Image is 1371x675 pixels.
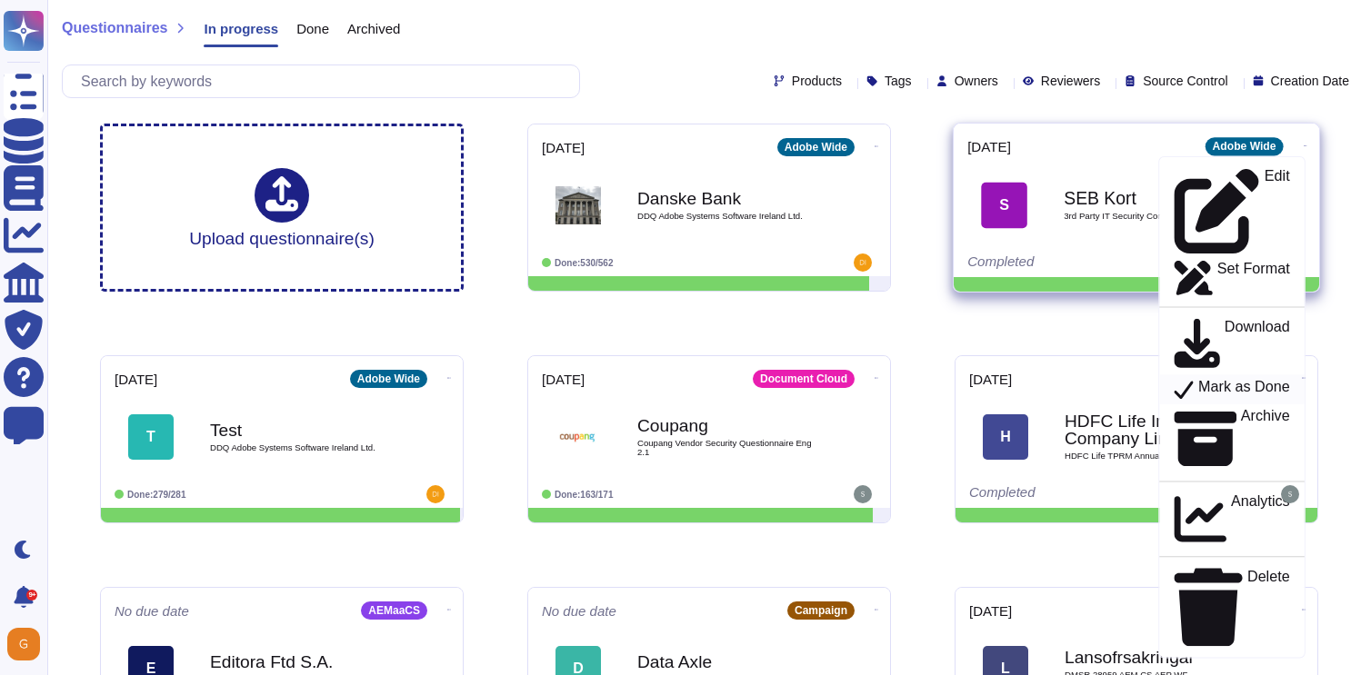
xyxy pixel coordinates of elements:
[1198,379,1290,401] p: Mark as Done
[792,74,842,87] span: Products
[637,439,819,456] span: Coupang Vendor Security Questionnaire Eng 2.1
[361,601,427,620] div: AEMaaCS
[555,258,614,268] span: Done: 530/562
[969,604,1012,618] span: [DATE]
[1065,452,1246,461] span: HDFC Life TPRM Annual Audit
[955,74,998,87] span: Owners
[854,485,872,503] img: user
[637,190,819,207] b: Danske Bank
[1159,257,1305,299] a: Set Format
[542,141,585,154] span: [DATE]
[204,22,278,35] span: In progress
[1159,489,1305,549] a: Analytics
[637,212,819,221] span: DDQ Adobe Systems Software Ireland Ltd.
[885,74,912,87] span: Tags
[210,653,392,670] b: Editora Ftd S.A.
[1231,493,1290,545] p: Analytics
[62,21,167,35] span: Questionnaires
[1065,412,1246,447] b: HDFC Life Insurance Company Limited
[347,22,400,35] span: Archived
[1159,564,1305,650] a: Delete
[555,414,601,460] img: Logo
[753,370,855,388] div: Document Cloud
[1159,374,1305,404] a: Mark as Done
[1281,485,1299,503] img: user
[1225,319,1290,371] p: Download
[26,590,37,601] div: 9+
[969,485,1192,503] div: Completed
[127,490,186,500] span: Done: 279/281
[210,443,392,452] span: DDQ Adobe Systems Software Ireland Ltd.
[555,490,614,500] span: Done: 163/171
[1271,74,1349,87] span: Creation Date
[1206,137,1284,155] div: Adobe Wide
[555,183,601,228] img: Logo
[1064,212,1247,221] span: 3rd Party IT Security Control Assessment
[1143,74,1227,87] span: Source Control
[426,485,445,503] img: user
[854,253,872,272] img: user
[296,22,329,35] span: Done
[1265,169,1290,253] p: Edit
[542,372,585,386] span: [DATE]
[542,604,616,618] span: No due date
[72,65,579,97] input: Search by keywords
[1159,314,1305,374] a: Download
[1159,404,1305,473] a: Archive
[967,254,1193,273] div: Completed
[637,653,819,670] b: Data Axle
[1041,74,1100,87] span: Reviewers
[637,417,819,434] b: Coupang
[115,372,157,386] span: [DATE]
[4,624,53,664] button: user
[189,168,375,247] div: Upload questionnaire(s)
[115,604,189,618] span: No due date
[787,601,855,620] div: Campaign
[1217,263,1290,296] p: Set Format
[1065,649,1246,666] b: Lansofrsakringar
[983,414,1028,460] div: H
[1241,409,1290,470] p: Archive
[1159,164,1305,257] a: Edit
[1247,569,1290,646] p: Delete
[350,370,427,388] div: Adobe Wide
[969,372,1012,386] span: [DATE]
[967,140,1011,154] span: [DATE]
[210,422,392,439] b: Test
[128,414,174,460] div: T
[981,182,1027,228] div: S
[7,628,40,660] img: user
[1064,189,1247,206] b: SEB Kort
[777,138,855,156] div: Adobe Wide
